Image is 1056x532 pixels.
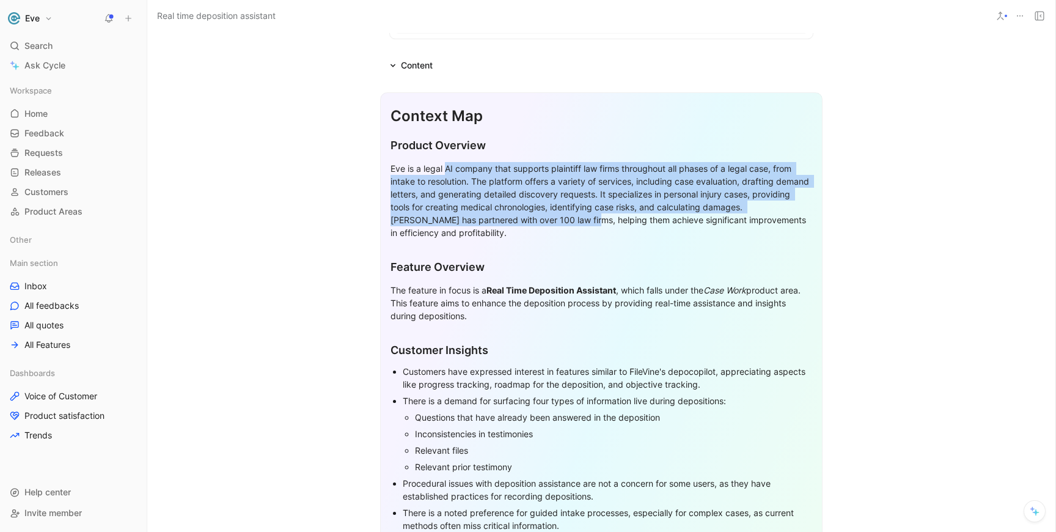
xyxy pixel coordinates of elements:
span: Voice of Customer [24,390,97,402]
img: Eve [8,12,20,24]
a: Customers [5,183,142,201]
span: Invite member [24,508,82,518]
div: Other [5,231,142,249]
a: All quotes [5,316,142,334]
span: Releases [24,166,61,179]
span: Other [10,234,32,246]
span: Ask Cycle [24,58,65,73]
div: The feature in focus is a , which falls under the product area. This feature aims to enhance the ... [391,284,812,322]
span: Product satisfaction [24,410,105,422]
div: Eve is a legal AI company that supports plaintiff law firms throughout all phases of a legal case... [391,162,812,239]
a: Home [5,105,142,123]
strong: Real Time Deposition Assistant [486,285,616,295]
span: Workspace [10,84,52,97]
div: Main section [5,254,142,272]
h1: Eve [25,13,40,24]
div: There is a demand for surfacing four types of information live during depositions: [403,394,812,407]
div: DashboardsVoice of CustomerProduct satisfactionTrends [5,364,142,445]
div: Inconsistencies in testimonies [415,427,812,440]
span: Product Areas [24,205,82,218]
a: Feedback [5,124,142,142]
div: Help center [5,483,142,501]
span: Inbox [24,280,47,292]
div: Invite member [5,504,142,522]
a: All Features [5,336,142,354]
button: EveEve [5,10,56,27]
span: Real time deposition assistant [157,9,276,23]
span: Search [24,39,53,53]
div: Customer Insights [391,342,812,358]
a: All feedbacks [5,297,142,315]
span: Dashboards [10,367,55,379]
span: All Features [24,339,70,351]
div: Main sectionInboxAll feedbacksAll quotesAll Features [5,254,142,354]
em: Case Work [703,285,746,295]
a: Product satisfaction [5,407,142,425]
span: Main section [10,257,58,269]
div: Questions that have already been answered in the deposition [415,411,812,424]
a: Product Areas [5,202,142,221]
a: Requests [5,144,142,162]
span: Home [24,108,48,120]
div: Search [5,37,142,55]
a: Voice of Customer [5,387,142,405]
div: Feature Overview [391,259,812,275]
a: Inbox [5,277,142,295]
div: Dashboards [5,364,142,382]
span: Customers [24,186,68,198]
div: There is a noted preference for guided intake processes, especially for complex cases, as current... [403,506,812,532]
div: Relevant prior testimony [415,460,812,473]
div: Workspace [5,81,142,100]
div: Relevant files [415,444,812,457]
div: Customers have expressed interest in features similar to FileVine's depocopilot, appreciating asp... [403,365,812,391]
a: Releases [5,163,142,182]
span: Requests [24,147,63,159]
div: Content [385,58,438,73]
div: Content [401,58,433,73]
span: Feedback [24,127,64,139]
div: Other [5,231,142,253]
span: All feedbacks [24,300,79,312]
span: All quotes [24,319,64,331]
a: Trends [5,426,142,445]
div: Product Overview [391,137,812,153]
span: Help center [24,487,71,497]
span: Trends [24,429,52,441]
div: Context Map [391,105,812,127]
div: Procedural issues with deposition assistance are not a concern for some users, as they have estab... [403,477,812,503]
a: Ask Cycle [5,56,142,75]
